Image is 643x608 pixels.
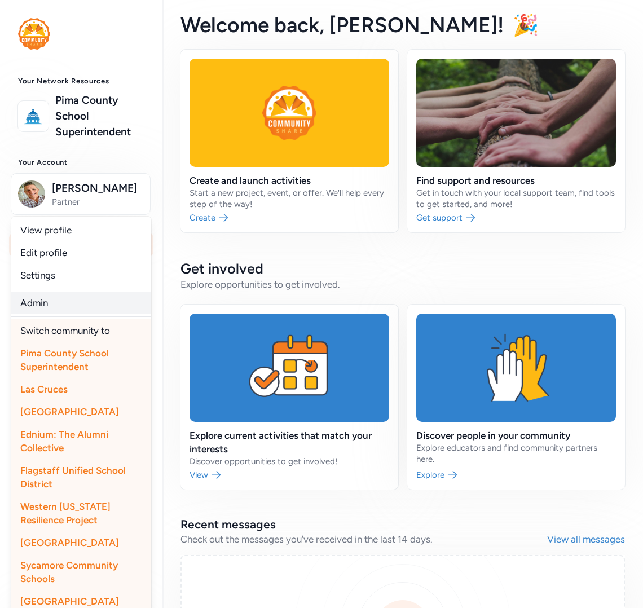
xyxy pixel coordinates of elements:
a: [Impact Stories] [9,562,153,587]
span: [PERSON_NAME] [52,180,143,196]
a: View Conversations [9,395,153,420]
a: Share Impact [9,341,153,365]
a: See Past Activities [9,368,153,393]
span: [GEOGRAPHIC_DATA] [20,537,119,548]
span: Flagstaff Unified School District [20,465,126,490]
a: People [9,453,153,478]
a: Edit profile [11,241,151,264]
a: Opportunities [9,481,153,505]
a: View all messages [547,532,625,546]
a: Bookmarks [9,535,153,559]
h2: Get involved [180,259,625,277]
span: Western [US_STATE] Resilience Project [20,501,111,526]
a: Settings [11,264,151,287]
div: Explore opportunities to get involved. [180,277,625,291]
h2: Recent messages [180,517,547,532]
span: Pima County School Superintendent [20,347,109,372]
a: Respond to Invites [9,259,153,284]
span: Las Cruces [20,384,68,395]
button: [PERSON_NAME]Partner [11,173,151,215]
a: Create and Connect [9,287,153,311]
a: Idea Hub [9,508,153,532]
img: logo [18,18,50,50]
a: Home [9,232,153,257]
a: View profile [11,219,151,241]
a: Close Activities [9,314,153,338]
h3: Your Network Resources [18,77,144,86]
span: Sycamore Community Schools [20,559,118,584]
a: Admin [11,292,151,314]
span: Ednium: The Alumni Collective [20,429,108,453]
a: Pima County School Superintendent [55,92,144,140]
img: logo [21,104,46,129]
span: Partner [52,196,143,208]
div: Check out the messages you've received in the last 14 days. [180,532,547,546]
span: [GEOGRAPHIC_DATA] [20,596,119,607]
span: 🎉 [513,12,539,37]
div: Switch community to [11,319,151,342]
span: [GEOGRAPHIC_DATA] [20,406,119,417]
span: Welcome back , [PERSON_NAME]! [180,12,504,37]
h3: Your Account [18,158,144,167]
